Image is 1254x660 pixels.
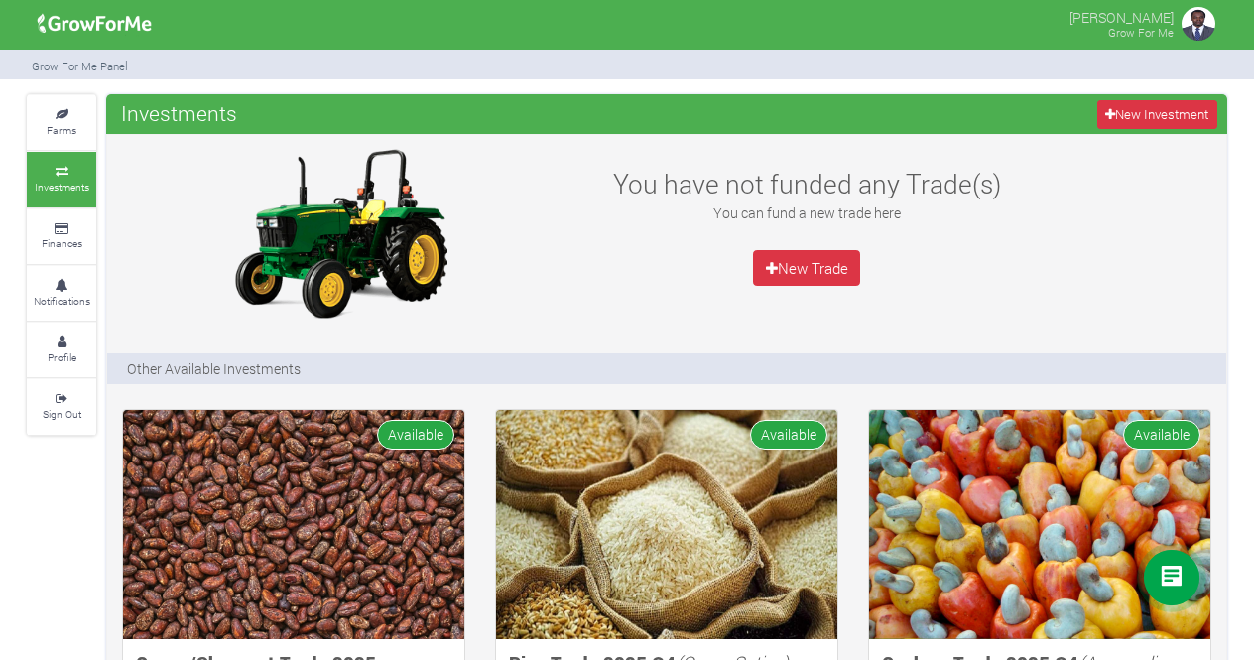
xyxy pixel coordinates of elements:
[1069,4,1174,28] p: [PERSON_NAME]
[216,144,464,323] img: growforme image
[31,4,159,44] img: growforme image
[34,294,90,308] small: Notifications
[43,407,81,421] small: Sign Out
[27,266,96,321] a: Notifications
[591,202,1022,223] p: You can fund a new trade here
[377,420,454,449] span: Available
[27,152,96,206] a: Investments
[1123,420,1200,449] span: Available
[32,59,128,73] small: Grow For Me Panel
[27,323,96,377] a: Profile
[27,209,96,264] a: Finances
[591,168,1022,199] h3: You have not funded any Trade(s)
[27,379,96,434] a: Sign Out
[869,410,1210,639] img: growforme image
[127,358,301,379] p: Other Available Investments
[47,123,76,137] small: Farms
[1179,4,1218,44] img: growforme image
[116,93,242,133] span: Investments
[42,236,82,250] small: Finances
[27,95,96,150] a: Farms
[48,350,76,364] small: Profile
[123,410,464,639] img: growforme image
[1108,25,1174,40] small: Grow For Me
[1097,100,1217,129] a: New Investment
[496,410,837,639] img: growforme image
[753,250,860,286] a: New Trade
[35,180,89,194] small: Investments
[750,420,827,449] span: Available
